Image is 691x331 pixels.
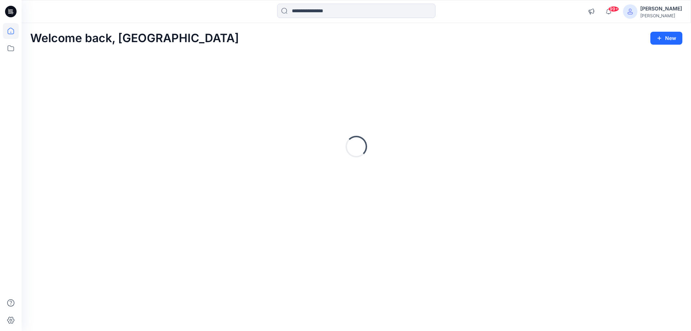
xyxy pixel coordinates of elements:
[640,13,682,18] div: [PERSON_NAME]
[30,32,239,45] h2: Welcome back, [GEOGRAPHIC_DATA]
[650,32,682,45] button: New
[608,6,619,12] span: 99+
[627,9,633,14] svg: avatar
[640,4,682,13] div: [PERSON_NAME]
